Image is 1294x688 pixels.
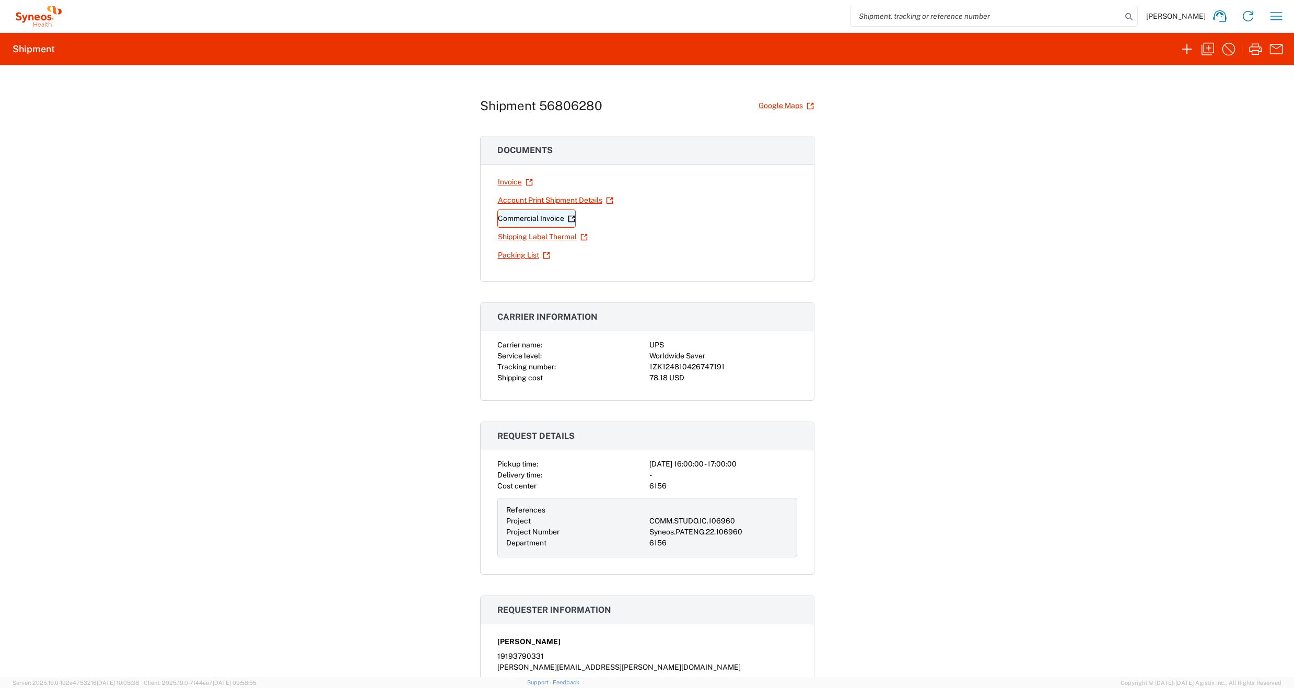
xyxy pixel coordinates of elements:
span: Copyright © [DATE]-[DATE] Agistix Inc., All Rights Reserved [1121,678,1281,687]
div: 6156 [649,538,788,549]
a: Commercial Invoice [497,209,576,228]
a: Google Maps [758,97,814,115]
div: [PERSON_NAME][EMAIL_ADDRESS][PERSON_NAME][DOMAIN_NAME] [497,662,797,673]
a: Shipping Label Thermal [497,228,588,246]
span: Requester information [497,605,611,615]
span: Server: 2025.19.0-192a4753216 [13,680,139,686]
h1: Shipment 56806280 [480,98,602,113]
span: Service level: [497,352,542,360]
div: 1ZK124810426747191 [649,362,797,372]
span: [PERSON_NAME] [497,636,561,647]
div: Project [506,516,645,527]
div: Syneos.PATENG.22.106960 [649,527,788,538]
span: Cost center [497,482,537,490]
div: Worldwide Saver [649,351,797,362]
span: Carrier name: [497,341,542,349]
span: Shipping cost [497,374,543,382]
a: Invoice [497,173,533,191]
div: 6156 [649,481,797,492]
span: [DATE] 09:58:55 [213,680,257,686]
div: 78.18 USD [649,372,797,383]
span: Carrier information [497,312,598,322]
a: Packing List [497,246,551,264]
span: References [506,506,545,514]
div: [DATE] 16:00:00 - 17:00:00 [649,459,797,470]
span: Request details [497,431,575,441]
span: Documents [497,145,553,155]
div: UPS [649,340,797,351]
a: Feedback [553,679,579,685]
span: [DATE] 10:05:38 [97,680,139,686]
span: Pickup time: [497,460,538,468]
span: Delivery time: [497,471,542,479]
div: Project Number [506,527,645,538]
div: 19193790331 [497,651,797,662]
span: Client: 2025.19.0-7f44ea7 [144,680,257,686]
h2: Shipment [13,43,55,55]
a: Support [527,679,553,685]
span: Tracking number: [497,363,556,371]
input: Shipment, tracking or reference number [851,6,1122,26]
div: Department [506,538,645,549]
div: COMM.STUDO.IC.106960 [649,516,788,527]
span: [PERSON_NAME] [1146,11,1206,21]
a: Account Print Shipment Details [497,191,614,209]
div: - [649,470,797,481]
